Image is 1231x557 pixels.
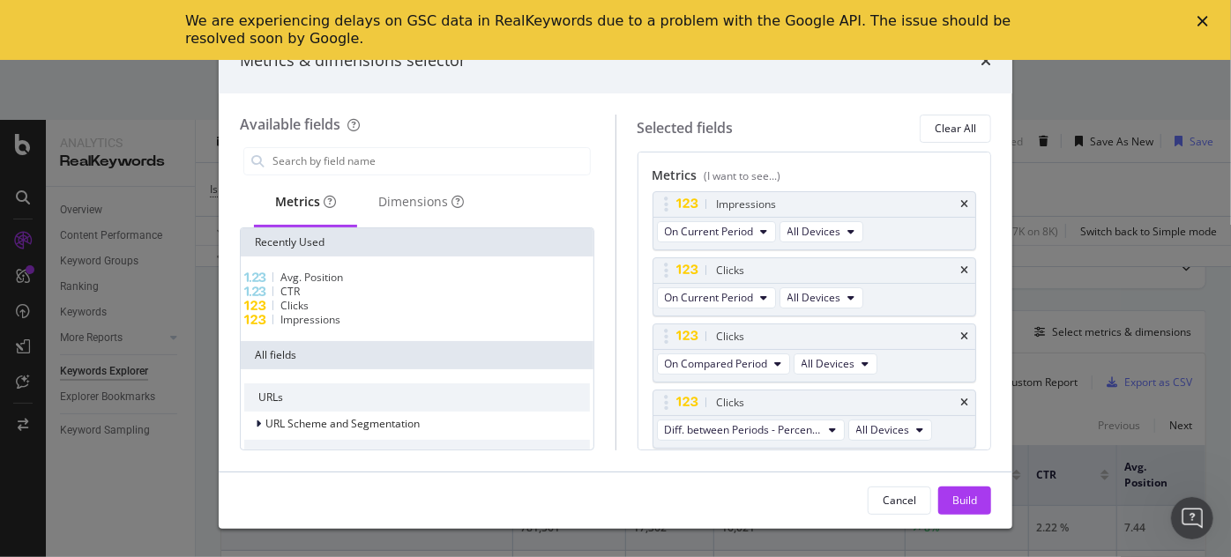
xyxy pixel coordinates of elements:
[240,49,466,72] div: Metrics & dimensions selector
[657,287,776,308] button: On Current Period
[780,221,863,242] button: All Devices
[653,167,977,191] div: Metrics
[653,390,977,449] div: ClickstimesDiff. between Periods - PercentageAll Devices
[780,287,863,308] button: All Devices
[960,397,968,408] div: times
[378,193,464,211] div: Dimensions
[981,49,991,72] div: times
[280,298,309,313] span: Clicks
[665,422,823,437] span: Diff. between Periods - Percentage
[244,383,590,412] div: URLs
[848,420,932,441] button: All Devices
[275,193,336,211] div: Metrics
[665,290,754,305] span: On Current Period
[883,493,916,508] div: Cancel
[960,265,968,276] div: times
[653,191,977,250] div: ImpressionstimesOn Current PeriodAll Devices
[856,422,910,437] span: All Devices
[960,331,968,342] div: times
[935,121,976,136] div: Clear All
[240,115,340,134] div: Available fields
[271,148,590,175] input: Search by field name
[185,12,1018,48] div: We are experiencing delays on GSC data in RealKeywords due to a problem with the Google API. The ...
[244,440,590,468] div: Rankings
[280,284,300,299] span: CTR
[960,199,968,210] div: times
[717,394,745,412] div: Clicks
[280,270,343,285] span: Avg. Position
[717,328,745,345] div: Clicks
[705,168,781,183] div: (I want to see...)
[802,356,855,371] span: All Devices
[717,196,777,213] div: Impressions
[241,341,593,369] div: All fields
[794,353,877,375] button: All Devices
[219,28,1012,529] div: modal
[265,416,420,431] span: URL Scheme and Segmentation
[653,257,977,316] div: ClickstimesOn Current PeriodAll Devices
[1171,497,1213,539] iframe: Intercom live chat
[952,493,977,508] div: Build
[665,224,754,239] span: On Current Period
[1197,16,1215,26] div: Close
[717,262,745,279] div: Clicks
[241,228,593,256] div: Recently Used
[657,353,790,375] button: On Compared Period
[657,221,776,242] button: On Current Period
[280,312,340,327] span: Impressions
[665,356,768,371] span: On Compared Period
[868,486,931,515] button: Cancel
[638,118,734,138] div: Selected fields
[657,420,845,441] button: Diff. between Periods - Percentage
[920,115,991,143] button: Clear All
[787,224,841,239] span: All Devices
[653,323,977,382] div: ClickstimesOn Compared PeriodAll Devices
[787,290,841,305] span: All Devices
[938,486,991,515] button: Build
